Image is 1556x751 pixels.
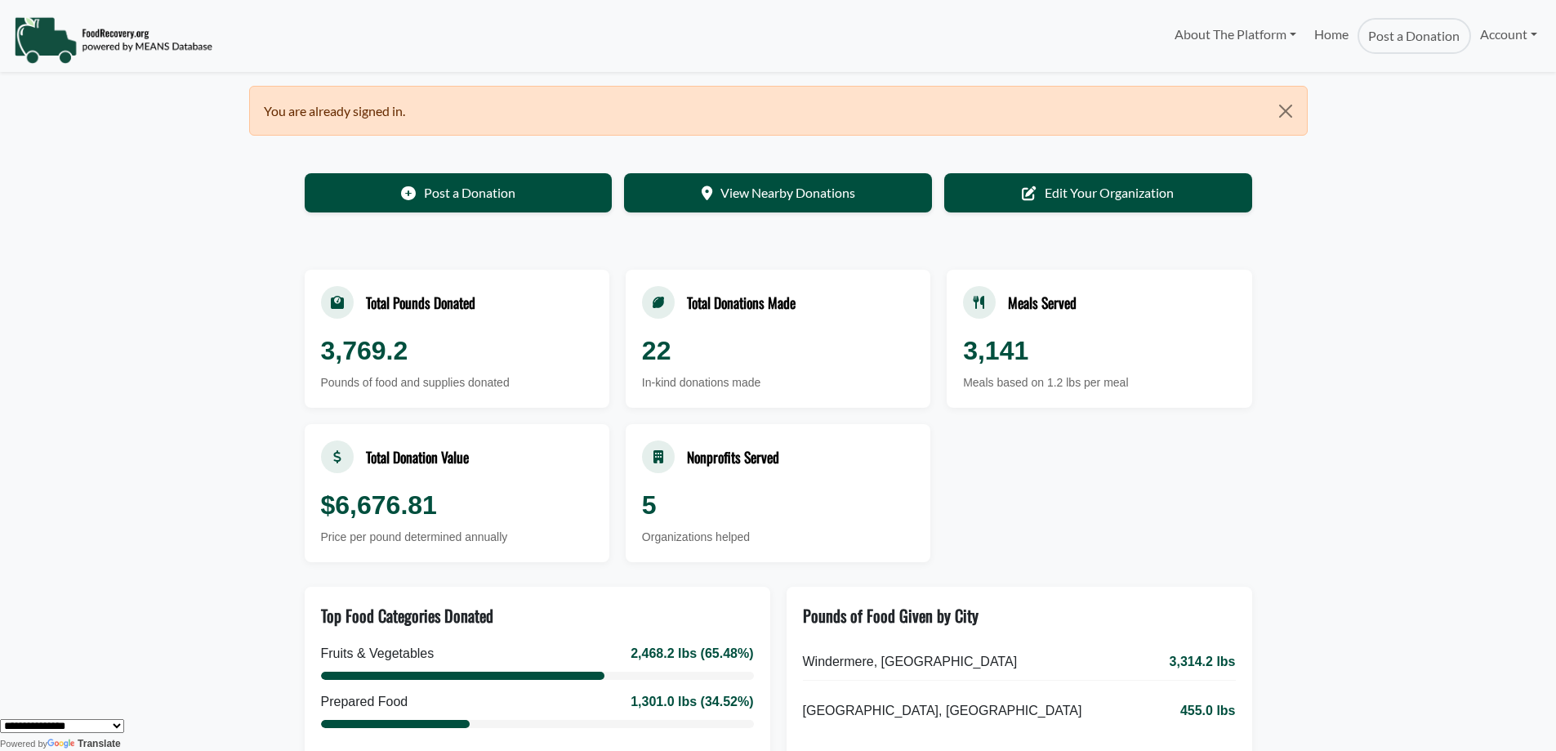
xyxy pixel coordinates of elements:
[366,292,475,313] div: Total Pounds Donated
[366,446,469,467] div: Total Donation Value
[642,485,914,525] div: 5
[642,374,914,391] div: In-kind donations made
[631,692,753,712] div: 1,301.0 lbs (34.52%)
[803,603,979,628] div: Pounds of Food Given by City
[1305,18,1358,54] a: Home
[687,446,779,467] div: Nonprofits Served
[1165,18,1304,51] a: About The Platform
[321,485,593,525] div: $6,676.81
[321,529,593,546] div: Price per pound determined annually
[631,644,753,664] div: 2,468.2 lbs (65.48%)
[642,529,914,546] div: Organizations helped
[1008,292,1077,313] div: Meals Served
[944,173,1252,212] a: Edit Your Organization
[1264,87,1306,136] button: Close
[321,331,593,370] div: 3,769.2
[321,692,408,712] div: Prepared Food
[803,652,1018,672] span: Windermere, [GEOGRAPHIC_DATA]
[305,173,613,212] a: Post a Donation
[1180,701,1236,721] span: 455.0 lbs
[963,374,1235,391] div: Meals based on 1.2 lbs per meal
[47,739,78,750] img: Google Translate
[1358,18,1470,54] a: Post a Donation
[1170,652,1236,672] span: 3,314.2 lbs
[687,292,796,313] div: Total Donations Made
[321,603,493,628] div: Top Food Categories Donated
[803,701,1082,721] span: [GEOGRAPHIC_DATA], [GEOGRAPHIC_DATA]
[321,374,593,391] div: Pounds of food and supplies donated
[47,738,121,749] a: Translate
[249,86,1308,136] div: You are already signed in.
[624,173,932,212] a: View Nearby Donations
[963,331,1235,370] div: 3,141
[642,331,914,370] div: 22
[1471,18,1546,51] a: Account
[321,644,435,664] div: Fruits & Vegetables
[14,16,212,65] img: NavigationLogo_FoodRecovery-91c16205cd0af1ed486a0f1a7774a6544ea792ac00100771e7dd3ec7c0e58e41.png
